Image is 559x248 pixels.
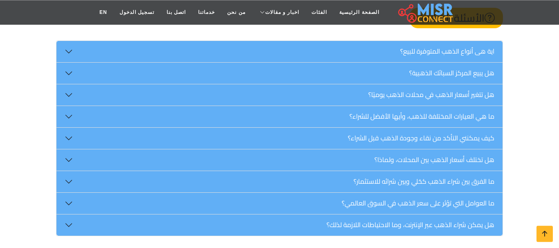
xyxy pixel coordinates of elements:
[56,106,503,127] button: ما هي العيارات المختلفة للذهب، وأيها الأفضل للشراء؟
[56,63,503,84] button: هل يبيع المركز السبائك الذهبية؟
[160,5,192,20] a: اتصل بنا
[305,5,333,20] a: الفئات
[56,193,503,214] button: ما العوامل التي تؤثر على سعر الذهب في السوق العالمي؟
[93,5,113,20] a: EN
[56,128,503,149] button: كيف يمكنني التأكد من نقاء وجودة الذهب قبل الشراء؟
[56,41,503,62] button: اية هى أنواع الذهب المتوفرة للبيع؟
[56,214,503,236] button: هل يمكن شراء الذهب عبر الإنترنت، وما الاحتياطات اللازمة لذلك؟
[113,5,160,20] a: تسجيل الدخول
[192,5,221,20] a: خدماتنا
[56,171,503,192] button: ما الفرق بين شراء الذهب كحُلي وبين شرائه للاستثمار؟
[265,9,300,16] span: اخبار و مقالات
[398,2,453,23] img: main.misr_connect
[333,5,385,20] a: الصفحة الرئيسية
[252,5,306,20] a: اخبار و مقالات
[56,84,503,106] button: هل تتغير أسعار الذهب في محلات الذهب يوميًا؟
[221,5,251,20] a: من نحن
[56,149,503,171] button: هل تختلف أسعار الذهب بين المحلات، ولماذا؟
